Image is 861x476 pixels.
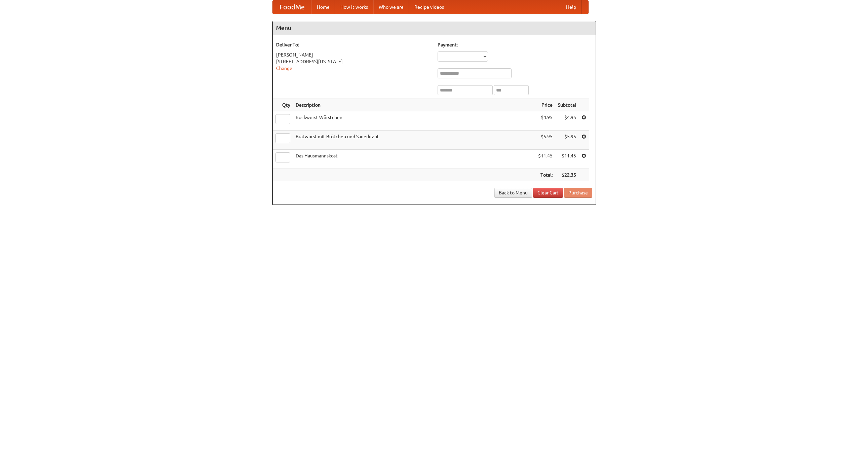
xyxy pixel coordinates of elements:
[373,0,409,14] a: Who we are
[564,188,592,198] button: Purchase
[494,188,532,198] a: Back to Menu
[535,111,555,131] td: $4.95
[438,41,592,48] h5: Payment:
[273,0,311,14] a: FoodMe
[561,0,582,14] a: Help
[276,58,431,65] div: [STREET_ADDRESS][US_STATE]
[555,99,579,111] th: Subtotal
[276,41,431,48] h5: Deliver To:
[335,0,373,14] a: How it works
[533,188,563,198] a: Clear Cart
[273,21,596,35] h4: Menu
[311,0,335,14] a: Home
[535,150,555,169] td: $11.45
[276,66,292,71] a: Change
[555,169,579,181] th: $22.35
[293,150,535,169] td: Das Hausmannskost
[535,99,555,111] th: Price
[555,131,579,150] td: $5.95
[293,99,535,111] th: Description
[555,150,579,169] td: $11.45
[276,51,431,58] div: [PERSON_NAME]
[555,111,579,131] td: $4.95
[293,111,535,131] td: Bockwurst Würstchen
[409,0,449,14] a: Recipe videos
[535,131,555,150] td: $5.95
[293,131,535,150] td: Bratwurst mit Brötchen und Sauerkraut
[273,99,293,111] th: Qty
[535,169,555,181] th: Total:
